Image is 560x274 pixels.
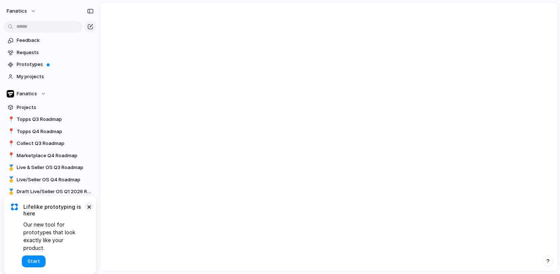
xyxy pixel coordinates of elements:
a: Requests [4,47,96,58]
span: My projects [17,73,94,80]
span: Live/Seller OS Q4 Roadmap [17,176,94,184]
div: 📍 [8,127,13,136]
div: 📍 [8,115,13,124]
div: 🥇 [8,175,13,184]
div: 🥇 [8,164,13,172]
a: My projects [4,71,96,82]
span: Draft Live/Seller OS Q1 2026 Roadmap [17,188,94,195]
a: 🥇Live/Seller OS Q4 Roadmap [4,174,96,185]
span: Live & Seller OS Q3 Roadmap [17,164,94,171]
div: 🥇 [8,188,13,196]
span: Start [27,258,40,265]
span: Topps Q3 Roadmap [17,116,94,123]
button: 🥇 [7,164,14,171]
button: Dismiss [84,202,93,211]
button: 📍 [7,116,14,123]
span: Requests [17,49,94,56]
div: 📍 [8,151,13,160]
button: 📍 [7,140,14,147]
a: Projects [4,102,96,113]
span: fanatics [7,7,27,15]
span: Fanatics [17,90,37,98]
div: 📍Collecting Q4 Roadmap [4,198,96,209]
a: 📍Marketplace Q4 Roadmap [4,150,96,161]
button: Start [22,255,46,267]
a: Prototypes [4,59,96,70]
span: Prototypes [17,61,94,68]
span: Feedback [17,37,94,44]
button: Fanatics [4,88,96,99]
a: 🥇Draft Live/Seller OS Q1 2026 Roadmap [4,186,96,197]
span: Topps Q4 Roadmap [17,128,94,135]
a: 📍Topps Q3 Roadmap [4,114,96,125]
span: Lifelike prototyping is here [23,204,85,217]
button: 📍 [7,152,14,159]
button: 🥇 [7,188,14,195]
a: Feedback [4,35,96,46]
span: Collect Q3 Roadmap [17,140,94,147]
button: 📍 [7,128,14,135]
button: fanatics [3,5,40,17]
a: 🥇Live & Seller OS Q3 Roadmap [4,162,96,173]
a: 📍Topps Q4 Roadmap [4,126,96,137]
span: Projects [17,104,94,111]
span: Marketplace Q4 Roadmap [17,152,94,159]
div: 📍 [8,139,13,148]
button: 🥇 [7,176,14,184]
a: 📍Collect Q3 Roadmap [4,138,96,149]
span: Our new tool for prototypes that look exactly like your product. [23,221,85,252]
